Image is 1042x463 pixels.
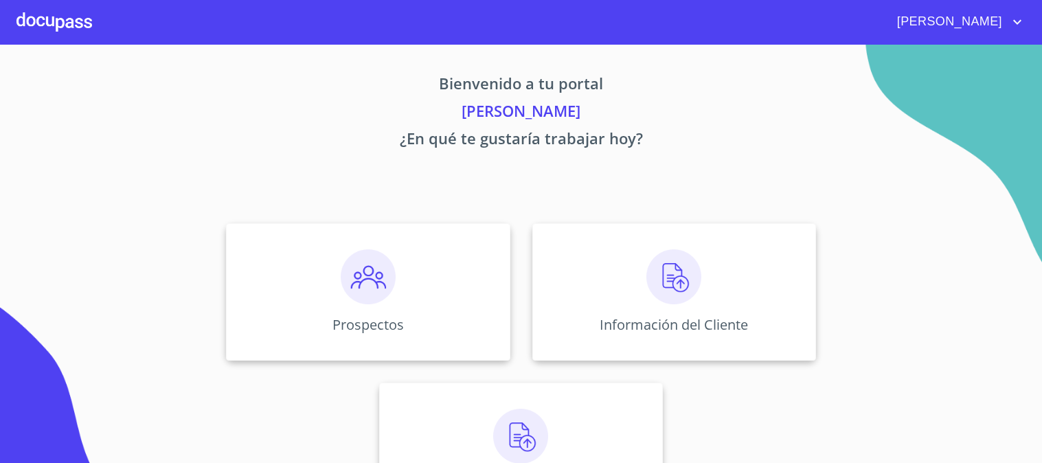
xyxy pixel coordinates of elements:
p: Información del Cliente [600,315,748,334]
p: ¿En qué te gustaría trabajar hoy? [98,127,944,155]
p: Bienvenido a tu portal [98,72,944,100]
img: prospectos.png [341,249,396,304]
p: [PERSON_NAME] [98,100,944,127]
span: [PERSON_NAME] [887,11,1009,33]
img: carga.png [646,249,701,304]
button: account of current user [887,11,1026,33]
p: Prospectos [332,315,404,334]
